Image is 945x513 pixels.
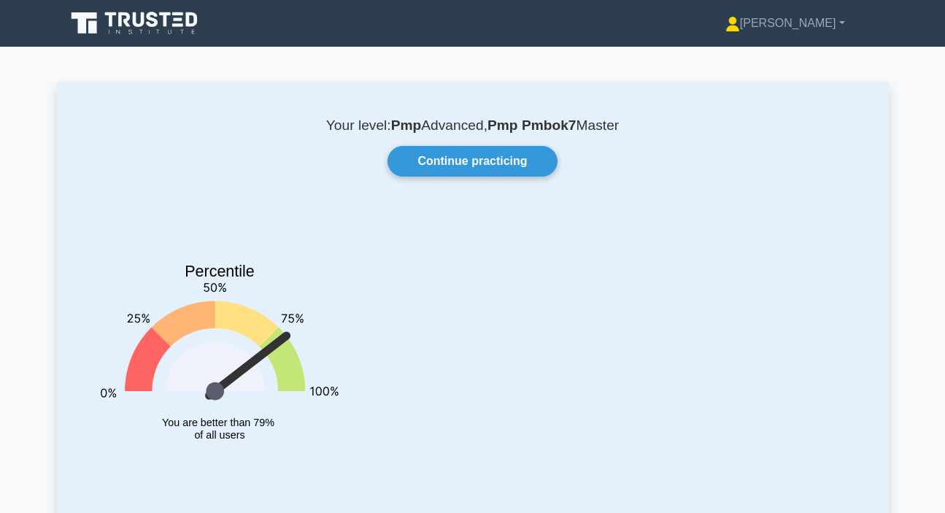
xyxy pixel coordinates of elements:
tspan: You are better than 79% [162,417,274,428]
b: Pmp Pmbok7 [487,117,576,133]
text: Percentile [185,263,255,280]
tspan: of all users [194,430,244,441]
b: Pmp [391,117,422,133]
a: Continue practicing [387,146,557,177]
p: Your level: Advanced, Master [92,117,854,134]
a: [PERSON_NAME] [690,9,880,38]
